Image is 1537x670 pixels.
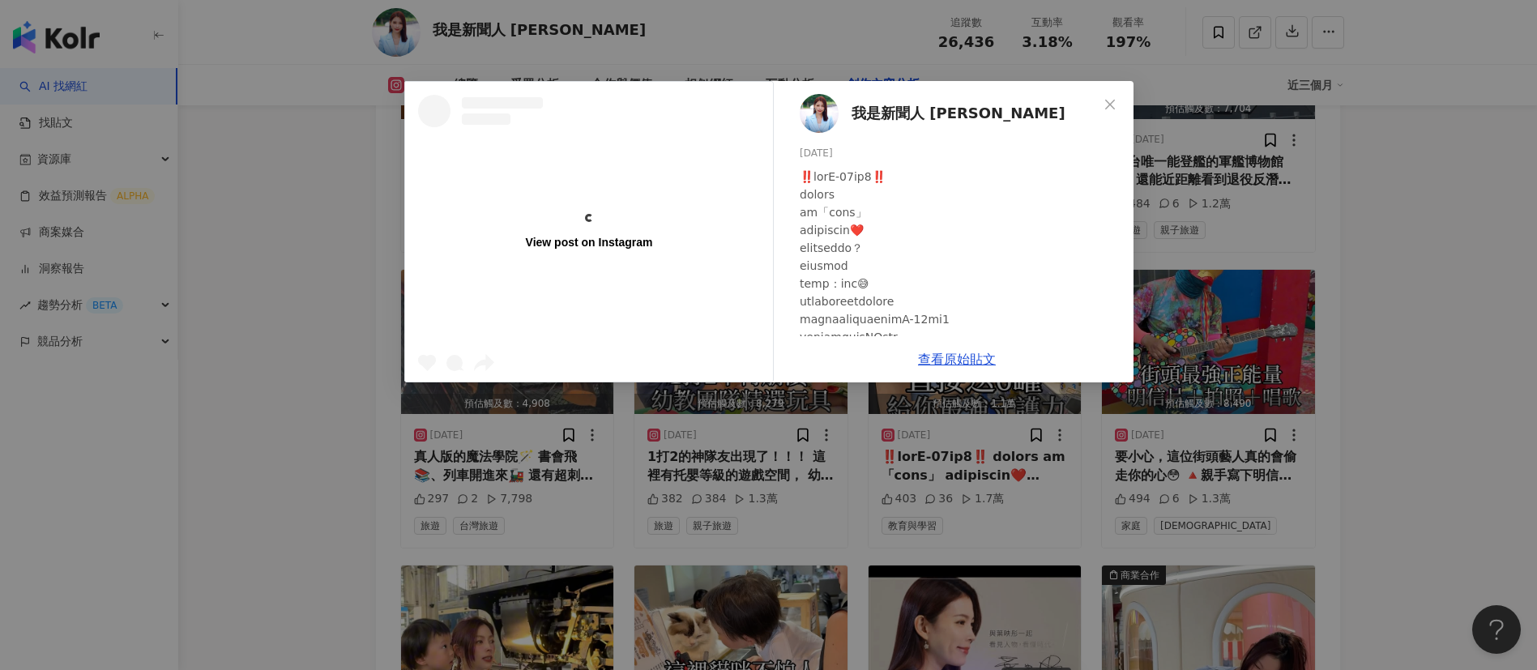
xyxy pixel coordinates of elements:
span: 我是新聞人 [PERSON_NAME] [852,102,1065,125]
a: 查看原始貼文 [918,352,996,367]
div: [DATE] [800,146,1121,161]
span: close [1104,98,1116,111]
a: View post on Instagram [405,82,773,382]
button: Close [1094,88,1126,121]
div: View post on Instagram [525,235,652,250]
img: KOL Avatar [800,94,839,133]
a: KOL Avatar我是新聞人 [PERSON_NAME] [800,94,1098,133]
